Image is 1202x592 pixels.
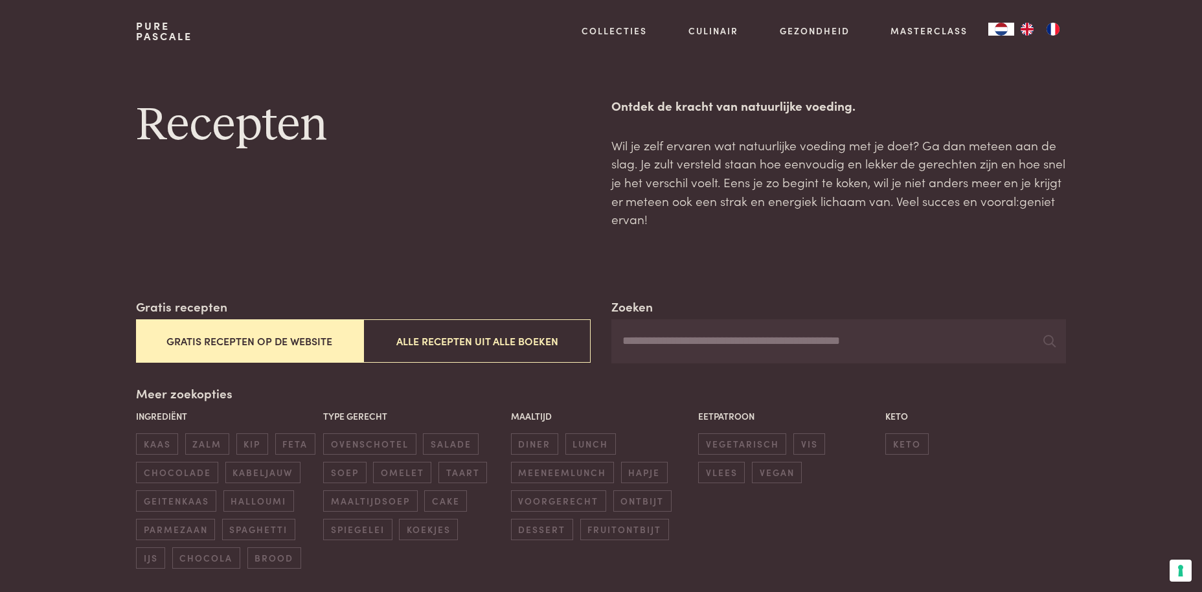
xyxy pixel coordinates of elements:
[511,462,614,483] span: meeneemlunch
[1014,23,1040,36] a: EN
[988,23,1014,36] a: NL
[247,547,301,569] span: brood
[582,24,647,38] a: Collecties
[688,24,738,38] a: Culinair
[511,433,558,455] span: diner
[438,462,487,483] span: taart
[511,519,573,540] span: dessert
[885,409,1066,423] p: Keto
[611,136,1066,229] p: Wil je zelf ervaren wat natuurlijke voeding met je doet? Ga dan meteen aan de slag. Je zult verst...
[399,519,458,540] span: koekjes
[565,433,616,455] span: lunch
[611,297,653,316] label: Zoeken
[752,462,802,483] span: vegan
[136,462,218,483] span: chocolade
[424,490,467,512] span: cake
[611,97,856,114] strong: Ontdek de kracht van natuurlijke voeding.
[136,433,178,455] span: kaas
[185,433,229,455] span: zalm
[136,490,216,512] span: geitenkaas
[793,433,825,455] span: vis
[172,547,240,569] span: chocola
[136,519,215,540] span: parmezaan
[1170,560,1192,582] button: Uw voorkeuren voor toestemming voor trackingtechnologieën
[580,519,669,540] span: fruitontbijt
[236,433,268,455] span: kip
[1014,23,1066,36] ul: Language list
[780,24,850,38] a: Gezondheid
[621,462,668,483] span: hapje
[223,490,294,512] span: halloumi
[323,462,366,483] span: soep
[988,23,1066,36] aside: Language selected: Nederlands
[511,490,606,512] span: voorgerecht
[136,297,227,316] label: Gratis recepten
[323,490,417,512] span: maaltijdsoep
[136,547,165,569] span: ijs
[890,24,968,38] a: Masterclass
[423,433,479,455] span: salade
[136,97,591,155] h1: Recepten
[373,462,431,483] span: omelet
[698,433,786,455] span: vegetarisch
[275,433,315,455] span: feta
[225,462,300,483] span: kabeljauw
[988,23,1014,36] div: Language
[323,409,504,423] p: Type gerecht
[613,490,672,512] span: ontbijt
[222,519,295,540] span: spaghetti
[136,21,192,41] a: PurePascale
[1040,23,1066,36] a: FR
[363,319,591,363] button: Alle recepten uit alle boeken
[511,409,692,423] p: Maaltijd
[885,433,928,455] span: keto
[323,519,392,540] span: spiegelei
[323,433,416,455] span: ovenschotel
[698,409,879,423] p: Eetpatroon
[698,462,745,483] span: vlees
[136,319,363,363] button: Gratis recepten op de website
[136,409,317,423] p: Ingrediënt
